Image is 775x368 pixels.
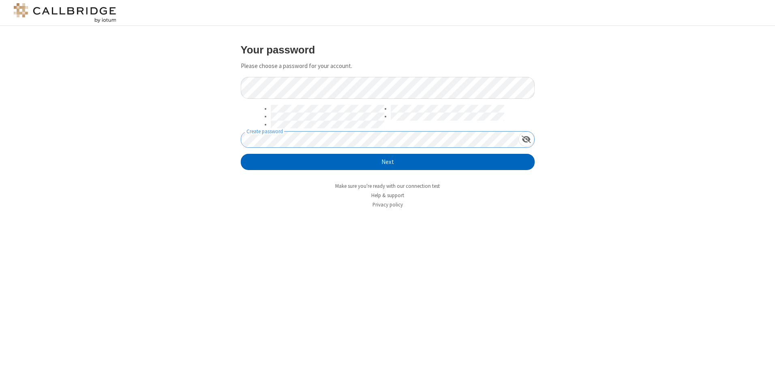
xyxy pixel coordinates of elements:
[373,201,403,208] a: Privacy policy
[12,3,118,23] img: logo@2x.png
[241,62,535,71] p: Please choose a password for your account.
[518,132,534,147] div: Show password
[335,183,440,189] a: Make sure you're ready with our connection test
[371,192,404,199] a: Help & support
[241,154,535,170] button: Next
[241,44,535,55] h3: Your password
[241,132,518,147] input: Create password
